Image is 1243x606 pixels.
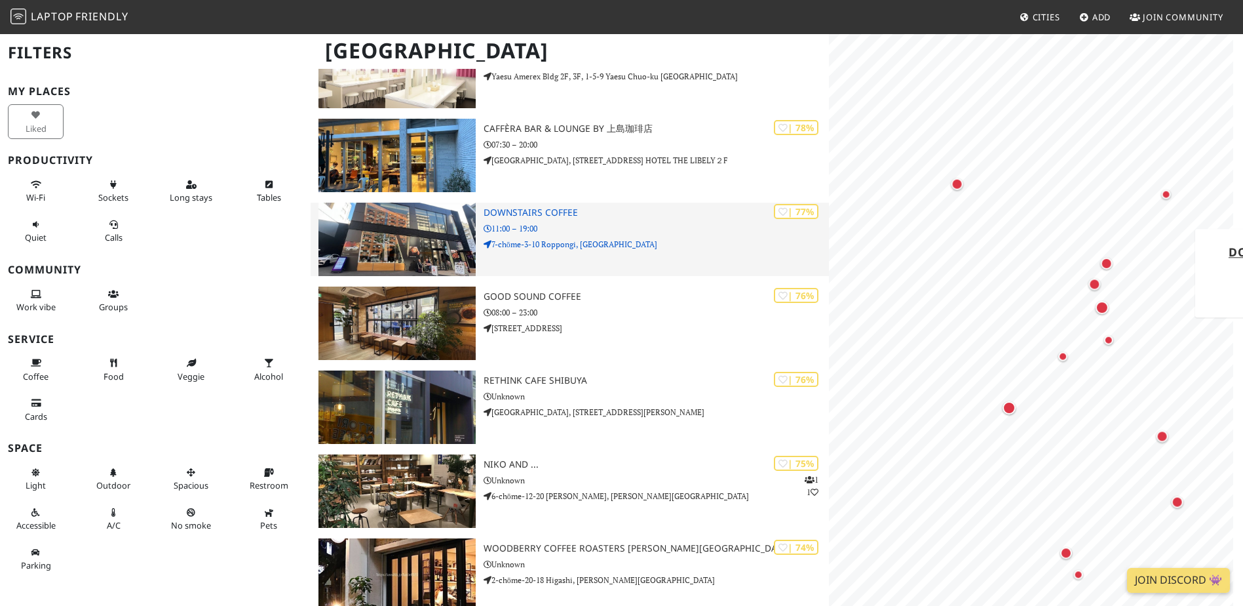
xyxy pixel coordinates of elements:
[163,174,219,209] button: Long stays
[25,411,47,422] span: Credit cards
[170,192,212,203] span: Long stays
[241,352,297,387] button: Alcohol
[8,264,303,276] h3: Community
[86,214,142,249] button: Calls
[16,519,56,531] span: Accessible
[8,442,303,455] h3: Space
[774,456,818,471] div: | 75%
[774,204,818,219] div: | 77%
[996,395,1022,421] div: Map marker
[484,306,829,319] p: 08:00 – 23:00
[10,6,128,29] a: LaptopFriendly LaptopFriendly
[1014,5,1065,29] a: Cities
[774,120,818,135] div: | 78%
[178,371,204,382] span: Veggie
[8,214,64,249] button: Quiet
[8,542,64,576] button: Parking
[311,203,828,276] a: DOWNSTAIRS COFFEE | 77% DOWNSTAIRS COFFEE 11:00 – 19:00 7-chōme-3-10 Roppongi, [GEOGRAPHIC_DATA]
[8,333,303,346] h3: Service
[318,287,475,360] img: GOOD SOUND COFFEE
[16,301,56,313] span: People working
[26,479,46,491] span: Natural light
[311,287,828,360] a: GOOD SOUND COFFEE | 76% GOOD SOUND COFFEE 08:00 – 23:00 [STREET_ADDRESS]
[174,479,208,491] span: Spacious
[1143,11,1223,23] span: Join Community
[484,123,829,134] h3: CAFFÈRA BAR & LOUNGE by 上島珈琲店
[1093,250,1119,276] div: Map marker
[1095,327,1121,353] div: Map marker
[8,174,64,209] button: Wi-Fi
[163,502,219,536] button: No smoke
[31,9,73,24] span: Laptop
[484,459,829,470] h3: Niko and ...
[484,222,829,235] p: 11:00 – 19:00
[484,207,829,218] h3: DOWNSTAIRS COFFEE
[484,474,829,487] p: Unknown
[8,392,64,427] button: Cards
[241,502,297,536] button: Pets
[484,543,829,554] h3: WOODBERRY COFFEE ROASTERS [PERSON_NAME][GEOGRAPHIC_DATA]
[805,474,818,498] p: 1 1
[1081,271,1107,297] div: Map marker
[1124,5,1229,29] a: Join Community
[318,203,475,276] img: DOWNSTAIRS COFFEE
[8,33,303,73] h2: Filters
[484,154,829,167] p: [GEOGRAPHIC_DATA], [STREET_ADDRESS] HOTEL THE LIBELY２F
[1089,294,1115,321] div: Map marker
[484,490,829,502] p: 6-chōme-12-20 [PERSON_NAME], [PERSON_NAME][GEOGRAPHIC_DATA]
[484,574,829,586] p: 2-chōme-20-18 Higashi, [PERSON_NAME][GEOGRAPHIC_DATA]
[484,390,829,403] p: Unknown
[107,519,121,531] span: Air conditioned
[241,462,297,496] button: Restroom
[8,462,64,496] button: Light
[21,559,51,571] span: Parking
[1153,181,1179,207] div: Map marker
[86,502,142,536] button: A/C
[484,291,829,302] h3: GOOD SOUND COFFEE
[96,479,130,491] span: Outdoor area
[774,288,818,303] div: | 76%
[257,192,281,203] span: Work-friendly tables
[774,540,818,555] div: | 74%
[1164,489,1190,515] div: Map marker
[1149,423,1175,449] div: Map marker
[26,192,45,203] span: Stable Wi-Fi
[311,455,828,528] a: Niko and ... | 75% 11 Niko and ... Unknown 6-chōme-12-20 [PERSON_NAME], [PERSON_NAME][GEOGRAPHIC_...
[1033,11,1060,23] span: Cities
[311,119,828,192] a: CAFFÈRA BAR & LOUNGE by 上島珈琲店 | 78% CAFFÈRA BAR & LOUNGE by 上島珈琲店 07:30 – 20:00 [GEOGRAPHIC_DATA]...
[86,283,142,318] button: Groups
[241,174,297,209] button: Tables
[105,232,123,243] span: Video/audio calls
[1050,343,1076,369] div: Map marker
[104,371,124,382] span: Food
[484,238,829,251] p: 7-chōme-3-10 Roppongi, [GEOGRAPHIC_DATA]
[8,154,303,167] h3: Productivity
[484,322,829,334] p: [STREET_ADDRESS]
[86,352,142,387] button: Food
[944,171,970,197] div: Map marker
[318,455,475,528] img: Niko and ...
[484,138,829,151] p: 07:30 – 20:00
[8,502,64,536] button: Accessible
[98,192,128,203] span: Power sockets
[163,352,219,387] button: Veggie
[23,371,48,382] span: Coffee
[484,406,829,418] p: [GEOGRAPHIC_DATA], [STREET_ADDRESS][PERSON_NAME]
[484,375,829,386] h3: RETHINK CAFE SHIBUYA
[260,519,277,531] span: Pet friendly
[318,371,475,444] img: RETHINK CAFE SHIBUYA
[8,352,64,387] button: Coffee
[774,372,818,387] div: | 76%
[1074,5,1117,29] a: Add
[250,479,288,491] span: Restroom
[318,119,475,192] img: CAFFÈRA BAR & LOUNGE by 上島珈琲店
[163,462,219,496] button: Spacious
[10,9,26,24] img: LaptopFriendly
[254,371,283,382] span: Alcohol
[8,283,64,318] button: Work vibe
[8,85,303,98] h3: My Places
[75,9,128,24] span: Friendly
[311,371,828,444] a: RETHINK CAFE SHIBUYA | 76% RETHINK CAFE SHIBUYA Unknown [GEOGRAPHIC_DATA], [STREET_ADDRESS][PERSO...
[484,558,829,571] p: Unknown
[25,232,47,243] span: Quiet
